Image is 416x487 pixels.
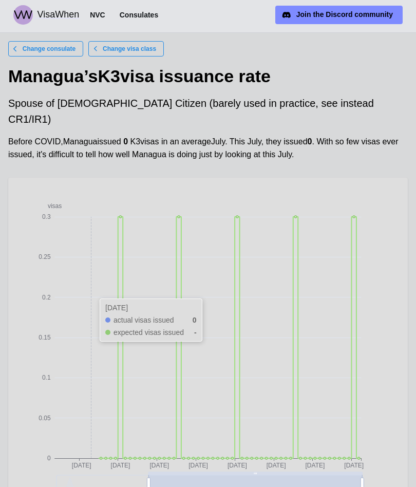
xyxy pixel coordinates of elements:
[47,455,51,462] text: 0
[8,136,408,161] div: Before COVID, Managua issued K3 visas in an average July . This July , they issued . With so few ...
[39,334,51,341] text: 0.15
[188,462,208,469] text: [DATE]
[13,5,33,25] img: Logo for VisaWhen
[120,9,158,21] span: Consulates
[296,9,393,21] div: Join the Discord community
[72,462,91,469] text: [DATE]
[267,462,286,469] text: [DATE]
[8,41,83,57] a: Change consulate
[42,374,51,381] text: 0.1
[8,96,408,127] div: Spouse of [DEMOGRAPHIC_DATA] Citizen (barely used in practice, see instead CR1/IR1)
[344,462,364,469] text: [DATE]
[115,8,163,22] button: Consulates
[85,8,110,22] button: NVC
[111,462,130,469] text: [DATE]
[88,41,164,57] a: Change visa class
[8,65,408,87] h1: Managua ’s K3 visa issuance rate
[90,9,105,21] span: NVC
[149,462,169,469] text: [DATE]
[103,42,156,56] span: Change visa class
[42,293,51,301] text: 0.2
[39,414,51,421] text: 0.05
[48,202,62,210] text: visas
[37,8,79,22] div: VisaWhen
[42,213,51,220] text: 0.3
[308,137,312,146] strong: 0
[39,253,51,260] text: 0.25
[13,5,79,25] a: Logo for VisaWhen VisaWhen
[123,137,128,146] strong: 0
[228,462,247,469] text: [DATE]
[23,42,75,56] span: Change consulate
[306,462,325,469] text: [DATE]
[275,6,403,24] a: Join the Discord community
